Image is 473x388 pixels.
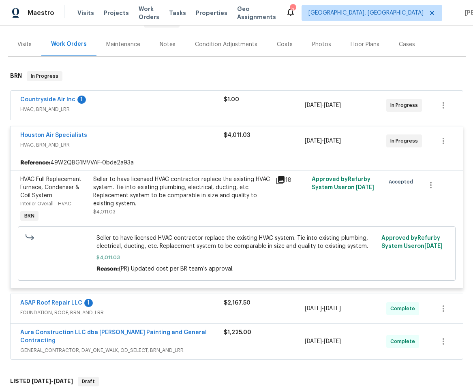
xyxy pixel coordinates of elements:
span: [DATE] [324,102,341,108]
span: HVAC, BRN_AND_LRR [20,105,224,113]
span: $4,011.03 [96,254,377,262]
span: BRN [127,20,180,26]
div: Visits [17,41,32,49]
div: BRN In Progress [8,63,466,89]
span: Draft [79,377,98,386]
span: HVAC Full Replacement Furnace, Condenser & Coil System [20,177,81,198]
span: Properties [196,9,227,17]
span: - [305,337,341,345]
span: [DATE] [54,378,73,384]
a: ASAP Roof Repair LLC [20,300,82,306]
span: $4,011.03 [224,132,250,138]
span: - [305,137,341,145]
span: Maestro [28,9,54,17]
span: [DATE] [32,378,51,384]
span: [DATE] [8,20,25,26]
span: In Progress [390,137,421,145]
span: $2,167.50 [224,300,250,306]
div: 18 [276,175,307,185]
span: Complete [390,337,418,345]
span: Approved by Refurby System User on [312,177,374,190]
span: [DATE] [324,138,341,144]
h6: BRN [10,71,22,81]
a: Countryside Air Inc [20,97,75,102]
span: Seller to have licensed HVAC contractor replace the existing HVAC system. Tie into existing plumb... [96,234,377,250]
span: Complete [390,305,418,313]
div: Seller to have licensed HVAC contractor replace the existing HVAC system. Tie into existing plumb... [93,175,271,208]
span: GENERAL_CONTRACTOR, DAY_ONE_WALK, OD_SELECT, BRN_AND_LRR [20,346,224,354]
div: Notes [160,41,176,49]
b: Reference: [20,159,50,167]
span: Reason: [96,266,119,272]
span: [DATE] [356,185,374,190]
span: In Progress [28,72,62,80]
div: Photos [312,41,331,49]
span: [DATE] [324,339,341,344]
span: $1,225.00 [224,330,251,335]
span: In Progress [390,101,421,109]
span: Accepted [389,178,416,186]
span: - [32,378,73,384]
div: Condition Adjustments [195,41,257,49]
span: FOUNDATION, ROOF, BRN_AND_LRR [20,309,224,317]
span: $4,011.03 [93,209,116,214]
h6: LISTED [10,377,73,386]
span: [DATE] [305,339,322,344]
span: [GEOGRAPHIC_DATA], [GEOGRAPHIC_DATA] [308,9,424,17]
a: Aura Construction LLC dba [PERSON_NAME] Painting and General Contracting [20,330,207,343]
div: 5 [290,5,295,13]
span: [DATE] [305,306,322,311]
span: Interior Overall - HVAC [20,201,71,206]
div: 49W2QBG1MVVAF-0bde2a93a [11,156,463,170]
span: (PR) Updated cost per BR team’s approval. [119,266,233,272]
span: [DATE] [305,102,322,108]
span: BRN [21,212,38,220]
div: 1 [77,96,86,104]
span: Work Orders [139,5,159,21]
span: [DATE] [424,243,443,249]
span: Tasks [169,10,186,16]
span: Approved by Refurby System User on [381,235,443,249]
a: Houston Air Specialists [20,132,87,138]
span: HVAC, BRN_AND_LRR [20,141,224,149]
span: Visits [77,9,94,17]
div: Work Orders [51,40,87,48]
span: - [305,101,341,109]
span: - [305,305,341,313]
div: 1 [84,299,93,307]
div: Maintenance [106,41,140,49]
span: Geo Assignments [237,5,276,21]
span: [DATE] [324,306,341,311]
div: Floor Plans [351,41,379,49]
span: [DATE] [305,138,322,144]
span: Projects [104,9,129,17]
div: Cases [399,41,415,49]
div: Costs [277,41,293,49]
span: $1.00 [224,97,239,102]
